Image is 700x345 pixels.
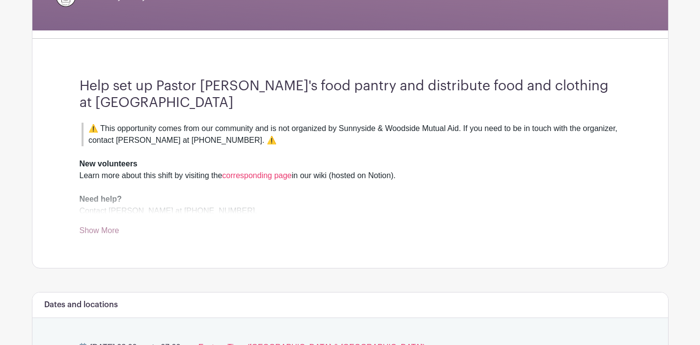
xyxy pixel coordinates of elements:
a: Show More [80,226,119,239]
strong: Need help? [80,195,122,203]
h6: Dates and locations [44,300,118,310]
h3: Help set up Pastor [PERSON_NAME]'s food pantry and distribute food and clothing at [GEOGRAPHIC_DATA] [80,78,621,111]
div: Learn more about this shift by visiting the in our wiki (hosted on Notion). Contact [PERSON_NAME]... [80,146,621,217]
blockquote: ⚠️ This opportunity comes from our community and is not organized by Sunnyside & Woodside Mutual ... [82,123,620,146]
a: corresponding page [222,171,291,180]
strong: New volunteers [80,159,138,168]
